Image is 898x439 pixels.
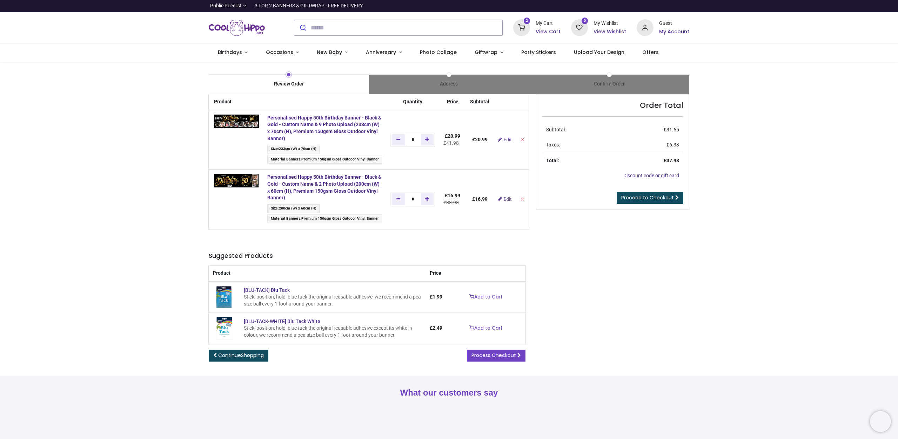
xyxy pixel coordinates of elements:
span: Offers [642,49,659,56]
sup: 2 [524,18,530,24]
a: Remove one [392,193,405,205]
iframe: Brevo live chat [870,411,891,432]
th: Subtotal [466,94,494,110]
a: View Wishlist [594,28,626,35]
span: : [267,204,320,213]
a: [BLU-TACK-WHITE] Blu Tack White [213,325,235,331]
a: Add to Cart [465,322,507,334]
span: New Baby [317,49,342,56]
iframe: Customer reviews powered by Trustpilot [542,2,689,9]
h2: What our customers say [209,387,689,399]
a: Add one [421,134,434,145]
h6: View Cart [536,28,561,35]
div: Address [369,81,529,88]
div: 3 FOR 2 BANNERS & GIFTWRAP - FREE DELIVERY [255,2,363,9]
span: 6.33 [669,142,679,148]
td: Subtotal: [542,122,618,138]
span: Quantity [403,99,422,104]
a: ContinueShopping [209,350,268,362]
img: [BLU-TACK-WHITE] Blu Tack White [213,317,235,339]
th: Product [209,266,425,281]
span: 33.98 [446,200,459,205]
a: [BLU-TACK] Blu Tack [244,287,290,293]
span: £ [666,142,679,148]
span: Shopping [241,352,264,359]
div: Stick, position, hold, blue tack the original reusable adhesive, we recommend a pea size ball eve... [244,294,421,307]
strong: £ [664,158,679,163]
strong: Total: [546,158,559,163]
div: Guest [659,20,689,27]
a: Logo of Cool Hippo [209,18,265,37]
span: [BLU-TACK-WHITE] Blu Tack White [244,318,320,324]
a: Edit [498,137,511,142]
a: My Account [659,28,689,35]
a: Proceed to Checkout [617,192,683,204]
span: Anniversary [366,49,396,56]
a: Remove from cart [520,137,525,142]
a: Public Pricelist [209,2,246,9]
div: Stick, position, hold, blue tack the original reusable adhesive except its white in colour, we re... [244,325,421,338]
span: 200cm (W) x 60cm (H) [279,206,316,211]
a: Personalised Happy 50th Birthday Banner - Black & Gold - Custom Name & 9 Photo Upload (233cm (W) ... [267,115,381,141]
a: [BLU-TACK] Blu Tack [213,294,235,300]
a: Personalised Happy 50th Birthday Banner - Black & Gold - Custom Name & 2 Photo Upload (200cm (W) ... [267,174,381,200]
span: Continue [218,352,264,359]
del: £ [443,140,459,146]
span: Public Pricelist [210,2,242,9]
div: My Cart [536,20,561,27]
span: 41.98 [446,140,459,146]
div: My Wishlist [594,20,626,27]
span: £ [445,193,460,198]
span: Premium 150gsm Gloss Outdoor Vinyl Banner [301,216,379,221]
span: : [267,214,382,223]
span: 37.98 [666,158,679,163]
img: H6EkxsQgK26GAAAAAElFTkSuQmCC [214,174,259,187]
a: Occasions [257,43,308,62]
div: Review Order [209,81,369,88]
a: Remove one [392,134,405,145]
span: Upload Your Design [574,49,624,56]
span: 16.99 [448,193,460,198]
span: Occasions [266,49,293,56]
h5: Suggested Products [209,252,525,260]
img: D5+wysDZeSWXAAAAAElFTkSuQmCC [214,115,259,128]
span: Giftwrap [475,49,497,56]
span: 2.49 [433,325,442,331]
a: Process Checkout [467,350,525,362]
span: £ [430,294,442,300]
span: Premium 150gsm Gloss Outdoor Vinyl Banner [301,157,379,162]
span: £ [664,127,679,132]
a: Discount code or gift card [623,173,679,178]
button: Submit [294,20,311,35]
span: 1.99 [433,294,442,300]
a: 2 [513,25,530,30]
th: Price [439,94,466,110]
span: Proceed to Checkout [621,194,674,201]
img: Cool Hippo [209,18,265,37]
a: Anniversary [357,43,411,62]
span: Material Banners [271,216,300,221]
a: Remove from cart [520,196,525,202]
a: Giftwrap [465,43,512,62]
span: 20.99 [475,137,488,142]
a: 0 [571,25,588,30]
th: Price [425,266,447,281]
th: Product [209,94,263,110]
span: £ [445,133,460,139]
a: Edit [498,197,511,201]
a: Add one [421,193,434,205]
b: £ [472,196,488,202]
span: Edit [503,197,511,201]
span: 20.99 [448,133,460,139]
td: Taxes: [542,137,618,153]
div: Confirm Order [529,81,689,88]
span: Photo Collage [420,49,457,56]
h4: Order Total [542,100,683,110]
span: Birthdays [218,49,242,56]
b: £ [472,137,488,142]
